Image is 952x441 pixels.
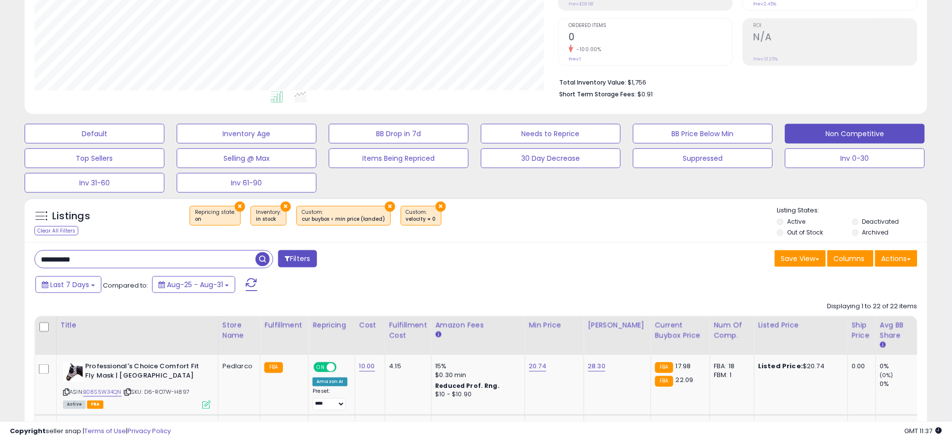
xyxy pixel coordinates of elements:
[63,362,83,382] img: 41jx6+UbNUL._SL40_.jpg
[52,209,90,223] h5: Listings
[406,216,436,223] div: velocity = 0
[880,341,886,350] small: Avg BB Share.
[235,202,245,212] button: ×
[195,208,235,223] span: Repricing state :
[50,280,89,290] span: Last 7 Days
[714,320,750,341] div: Num of Comp.
[785,124,925,144] button: Non Competitive
[10,427,171,436] div: seller snap | |
[35,276,101,293] button: Last 7 Days
[560,90,636,98] b: Short Term Storage Fees:
[880,362,920,371] div: 0%
[25,124,164,144] button: Default
[222,320,256,341] div: Store Name
[714,362,747,371] div: FBA: 18
[880,380,920,389] div: 0%
[25,173,164,193] button: Inv 31-60
[315,363,327,372] span: ON
[436,391,517,399] div: $10 - $10.90
[775,250,826,267] button: Save View
[788,217,806,226] label: Active
[588,362,606,372] a: 28.30
[777,206,927,215] p: Listing States:
[529,362,547,372] a: 20.74
[638,89,653,99] span: $0.91
[313,378,347,386] div: Amazon AI
[655,320,706,341] div: Current Buybox Price
[313,388,347,410] div: Preset:
[862,217,899,226] label: Deactivated
[222,362,253,371] div: Pedlarco
[875,250,918,267] button: Actions
[788,228,824,236] label: Out of Stock
[302,216,385,223] div: cur buybox < min price (landed)
[905,426,942,436] span: 2025-09-8 11:37 GMT
[123,388,190,396] span: | SKU: D6-RO7W-H897
[633,148,773,168] button: Suppressed
[862,228,889,236] label: Archived
[436,362,517,371] div: 15%
[302,208,385,223] span: Custom:
[569,1,594,7] small: Prev: $28.68
[177,124,317,144] button: Inventory Age
[573,46,602,53] small: -100.00%
[436,382,500,390] b: Reduced Prof. Rng.
[676,376,694,385] span: 22.09
[436,202,446,212] button: ×
[633,124,773,144] button: BB Price Below Min
[754,1,777,7] small: Prev: 2.45%
[177,173,317,193] button: Inv 61-90
[281,202,291,212] button: ×
[385,202,395,212] button: ×
[195,216,235,223] div: on
[167,280,223,290] span: Aug-25 - Aug-31
[588,320,647,330] div: [PERSON_NAME]
[655,362,673,373] small: FBA
[852,320,872,341] div: Ship Price
[759,320,844,330] div: Listed Price
[127,426,171,436] a: Privacy Policy
[436,320,521,330] div: Amazon Fees
[256,216,281,223] div: in stock
[436,371,517,380] div: $0.30 min
[834,254,865,264] span: Columns
[10,426,46,436] strong: Copyright
[264,362,283,373] small: FBA
[63,362,211,408] div: ASIN:
[714,371,747,380] div: FBM: 1
[406,208,436,223] span: Custom:
[87,401,104,409] span: FBA
[278,250,317,267] button: Filters
[177,148,317,168] button: Selling @ Max
[754,31,917,45] h2: N/A
[569,31,732,45] h2: 0
[359,362,375,372] a: 10.00
[329,124,469,144] button: BB Drop in 7d
[754,56,778,62] small: Prev: 31.25%
[389,320,427,341] div: Fulfillment Cost
[436,330,442,339] small: Amazon Fees.
[34,226,78,235] div: Clear All Filters
[264,320,304,330] div: Fulfillment
[103,281,148,290] span: Compared to:
[754,23,917,29] span: ROI
[84,426,126,436] a: Terms of Use
[83,388,122,397] a: B08S5W34QN
[389,362,424,371] div: 4.15
[152,276,235,293] button: Aug-25 - Aug-31
[481,124,621,144] button: Needs to Reprice
[481,148,621,168] button: 30 Day Decrease
[569,23,732,29] span: Ordered Items
[61,320,214,330] div: Title
[827,250,874,267] button: Columns
[569,56,581,62] small: Prev: 1
[785,148,925,168] button: Inv 0-30
[359,320,381,330] div: Cost
[529,320,580,330] div: Min Price
[335,363,351,372] span: OFF
[560,78,627,87] b: Total Inventory Value:
[256,208,281,223] span: Inventory :
[880,320,916,341] div: Avg BB Share
[852,362,868,371] div: 0.00
[560,76,910,88] li: $1,756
